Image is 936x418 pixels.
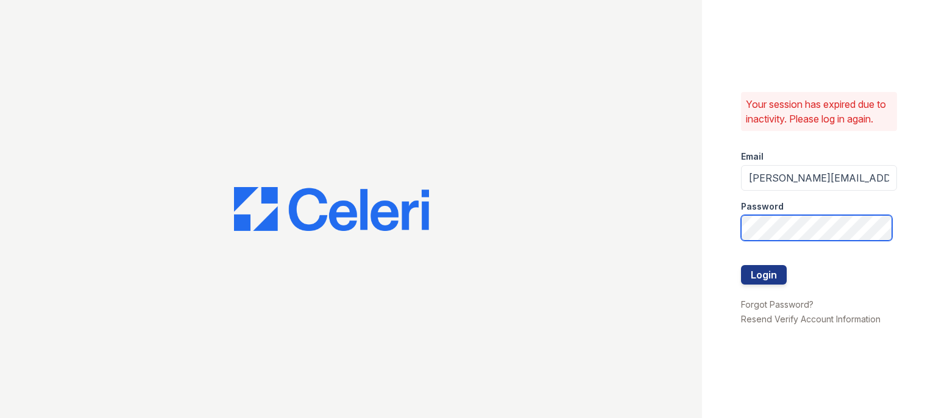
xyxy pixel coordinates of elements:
[741,200,784,213] label: Password
[741,314,881,324] a: Resend Verify Account Information
[741,299,814,310] a: Forgot Password?
[741,265,787,285] button: Login
[234,187,429,231] img: CE_Logo_Blue-a8612792a0a2168367f1c8372b55b34899dd931a85d93a1a3d3e32e68fde9ad4.png
[741,151,764,163] label: Email
[746,97,892,126] p: Your session has expired due to inactivity. Please log in again.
